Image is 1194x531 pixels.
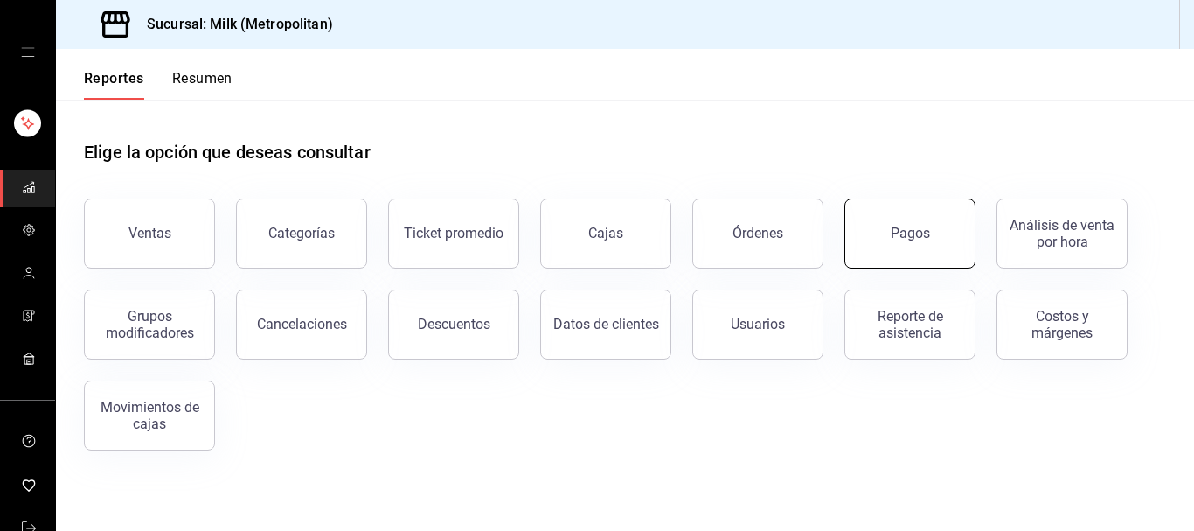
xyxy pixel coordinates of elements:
[404,225,503,241] div: Ticket promedio
[84,70,233,100] div: navigation tabs
[540,199,671,269] button: Cajas
[844,290,975,360] button: Reporte de asistencia
[540,290,671,360] button: Datos de clientes
[21,45,35,59] button: open drawer
[84,70,144,100] button: Reportes
[692,290,823,360] button: Usuarios
[84,139,371,165] h1: Elige la opción que deseas consultar
[731,316,785,332] div: Usuarios
[856,308,964,341] div: Reporte de asistencia
[128,225,171,241] div: Ventas
[692,199,823,269] button: Órdenes
[236,290,367,360] button: Cancelaciones
[996,199,1128,269] button: Análisis de venta por hora
[418,316,490,332] div: Descuentos
[844,199,975,269] button: Pagos
[172,70,233,100] button: Resumen
[84,290,215,360] button: Grupos modificadores
[236,199,367,269] button: Categorías
[732,225,783,241] div: Órdenes
[388,199,519,269] button: Ticket promedio
[1008,217,1116,250] div: Análisis de venta por hora
[84,199,215,269] button: Ventas
[268,225,335,241] div: Categorías
[388,290,519,360] button: Descuentos
[257,316,347,332] div: Cancelaciones
[84,381,215,451] button: Movimientos de cajas
[95,399,204,432] div: Movimientos de cajas
[891,225,930,241] div: Pagos
[996,290,1128,360] button: Costos y márgenes
[1008,308,1116,341] div: Costos y márgenes
[588,225,623,241] div: Cajas
[553,316,659,332] div: Datos de clientes
[95,308,204,341] div: Grupos modificadores
[133,14,333,35] h3: Sucursal: Milk (Metropolitan)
